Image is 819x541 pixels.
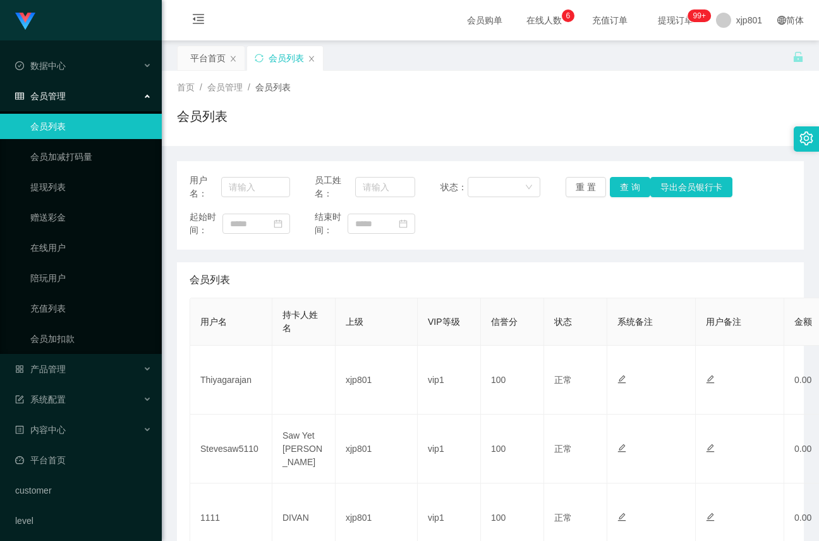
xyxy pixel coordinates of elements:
[617,375,626,384] i: 图标: edit
[481,415,544,483] td: 100
[336,346,418,415] td: xjp801
[30,296,152,321] a: 充值列表
[15,395,24,404] i: 图标: form
[652,16,700,25] span: 提现订单
[688,9,711,22] sup: 258
[15,13,35,30] img: logo.9652507e.png
[190,272,230,288] span: 会员列表
[799,131,813,145] i: 图标: setting
[190,46,226,70] div: 平台首页
[248,82,250,92] span: /
[15,447,152,473] a: 图标: dashboard平台首页
[777,16,786,25] i: 图标: global
[554,375,572,385] span: 正常
[190,346,272,415] td: Thiyagarajan
[177,82,195,92] span: 首页
[562,9,574,22] sup: 6
[308,55,315,63] i: 图标: close
[315,174,355,200] span: 员工姓名：
[15,478,152,503] a: customer
[255,82,291,92] span: 会员列表
[481,346,544,415] td: 100
[15,394,66,404] span: 系统配置
[428,317,460,327] span: VIP等级
[282,310,318,333] span: 持卡人姓名
[30,265,152,291] a: 陪玩用户
[15,364,66,374] span: 产品管理
[177,1,220,41] i: 图标: menu-fold
[200,317,227,327] span: 用户名
[491,317,518,327] span: 信誉分
[566,177,606,197] button: 重 置
[30,114,152,139] a: 会员列表
[190,415,272,483] td: Stevesaw5110
[30,205,152,230] a: 赠送彩金
[15,91,66,101] span: 会员管理
[794,317,812,327] span: 金额
[399,219,408,228] i: 图标: calendar
[221,177,289,197] input: 请输入
[610,177,650,197] button: 查 询
[269,46,304,70] div: 会员列表
[30,326,152,351] a: 会员加扣款
[440,181,468,194] span: 状态：
[274,219,282,228] i: 图标: calendar
[418,415,481,483] td: vip1
[520,16,568,25] span: 在线人数
[525,183,533,192] i: 图标: down
[15,508,152,533] a: level
[566,9,570,22] p: 6
[315,210,348,237] span: 结束时间：
[272,415,336,483] td: Saw Yet [PERSON_NAME]
[15,365,24,374] i: 图标: appstore-o
[15,425,24,434] i: 图标: profile
[30,235,152,260] a: 在线用户
[554,513,572,523] span: 正常
[177,107,227,126] h1: 会员列表
[792,51,804,63] i: 图标: unlock
[706,375,715,384] i: 图标: edit
[190,174,221,200] span: 用户名：
[650,177,732,197] button: 导出会员银行卡
[30,144,152,169] a: 会员加减打码量
[355,177,415,197] input: 请输入
[346,317,363,327] span: 上级
[15,92,24,100] i: 图标: table
[617,317,653,327] span: 系统备注
[15,425,66,435] span: 内容中心
[255,54,264,63] i: 图标: sync
[200,82,202,92] span: /
[229,55,237,63] i: 图标: close
[554,317,572,327] span: 状态
[706,317,741,327] span: 用户备注
[30,174,152,200] a: 提现列表
[15,61,66,71] span: 数据中心
[190,210,222,237] span: 起始时间：
[418,346,481,415] td: vip1
[617,513,626,521] i: 图标: edit
[336,415,418,483] td: xjp801
[586,16,634,25] span: 充值订单
[706,513,715,521] i: 图标: edit
[207,82,243,92] span: 会员管理
[15,61,24,70] i: 图标: check-circle-o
